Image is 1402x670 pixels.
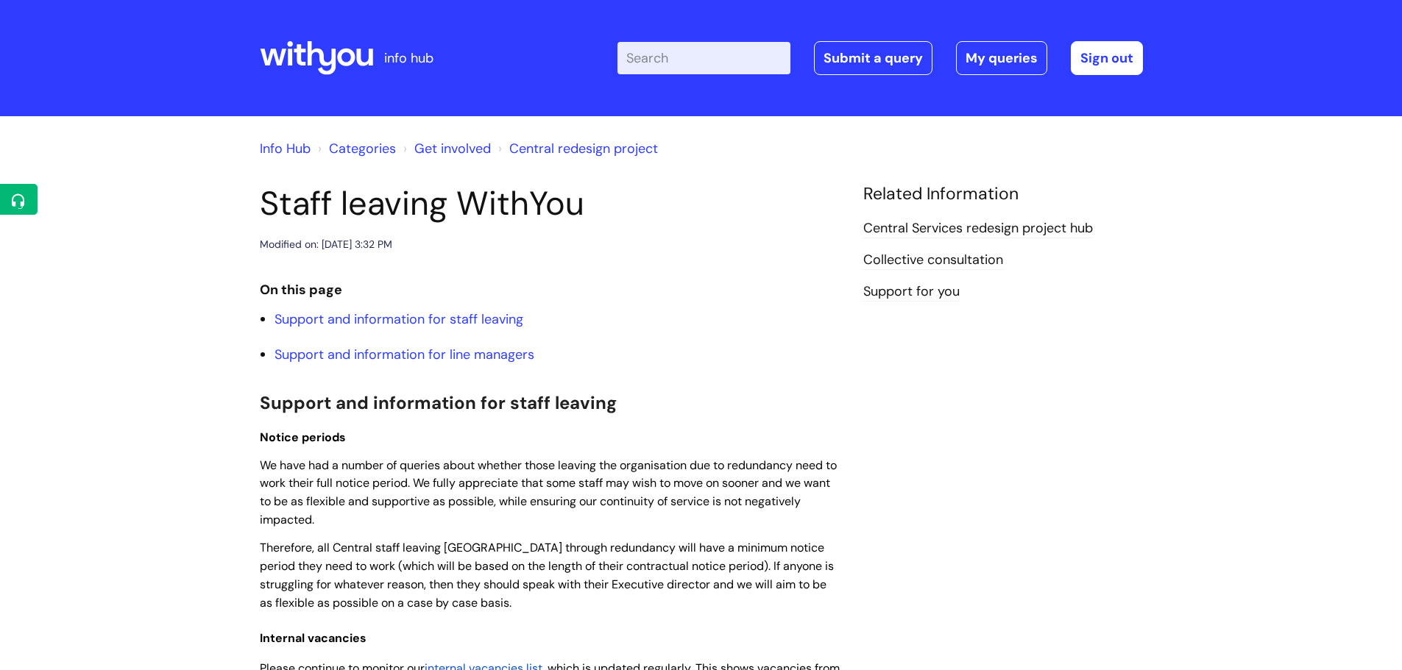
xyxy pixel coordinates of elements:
[329,140,396,157] a: Categories
[1071,41,1143,75] a: Sign out
[260,235,392,254] div: Modified on: [DATE] 3:32 PM
[400,137,491,160] li: Get involved
[260,184,841,224] h1: Staff leaving WithYou
[260,140,311,157] a: Info Hub
[495,137,658,160] li: Central redesign project
[260,391,617,414] span: Support and information for staff leaving
[863,251,1003,270] a: Collective consultation
[617,42,790,74] input: Search
[956,41,1047,75] a: My queries
[414,140,491,157] a: Get involved
[384,46,433,70] p: info hub
[509,140,658,157] a: Central redesign project
[863,184,1143,204] h4: Related Information
[260,457,837,527] span: We have had a number of queries about whether those leaving the organisation due to redundancy ne...
[275,346,534,363] a: Support and information for line managers
[260,430,346,445] span: Notice periods
[260,540,834,610] span: Therefore, all Central staff leaving [GEOGRAPHIC_DATA] through redundancy will have a minimum not...
[617,41,1143,75] div: | -
[814,41,932,75] a: Submit a query
[314,137,396,160] li: Solution home
[260,630,367,646] span: Internal vacancies
[863,219,1093,238] a: Central Services redesign project hub
[863,282,960,302] a: Support for you
[275,310,523,328] a: Support and information for staff leaving
[260,281,342,299] strong: On this page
